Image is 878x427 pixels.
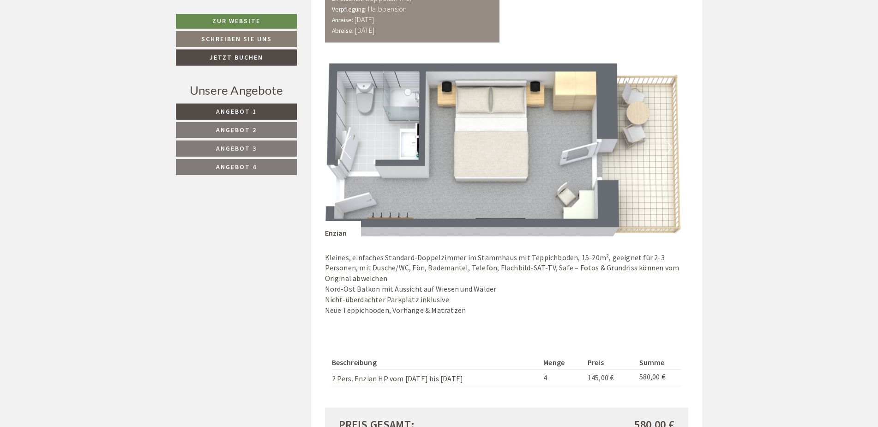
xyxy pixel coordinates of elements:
[636,370,682,386] td: 580,00 €
[332,6,367,13] small: Verpflegung:
[355,15,374,24] b: [DATE]
[588,373,614,382] span: 145,00 €
[176,49,297,66] a: Jetzt buchen
[216,107,257,116] span: Angebot 1
[216,163,257,171] span: Angebot 4
[14,45,146,52] small: 08:42
[162,7,202,23] div: Montag
[332,355,540,370] th: Beschreibung
[355,25,374,35] b: [DATE]
[7,25,151,54] div: Guten Tag, wie können wir Ihnen helfen?
[636,355,682,370] th: Summe
[325,221,361,238] div: Enzian
[662,136,672,159] button: Next
[176,31,297,47] a: Schreiben Sie uns
[325,252,689,316] p: Kleines, einfaches Standard-Doppelzimmer im Stammhaus mit Teppichboden, 15-20m², geeignet für 2-3...
[368,4,407,13] b: Halbpension
[332,27,354,35] small: Abreise:
[540,370,583,386] td: 4
[308,244,364,260] button: Senden
[216,126,257,134] span: Angebot 2
[325,56,689,238] img: image
[332,370,540,386] td: 2 Pers. Enzian HP vom [DATE] bis [DATE]
[176,14,297,29] a: Zur Website
[176,82,297,99] div: Unsere Angebote
[584,355,636,370] th: Preis
[341,136,351,159] button: Previous
[540,355,583,370] th: Menge
[14,27,146,35] div: [GEOGRAPHIC_DATA]
[216,144,257,152] span: Angebot 3
[332,16,354,24] small: Anreise:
